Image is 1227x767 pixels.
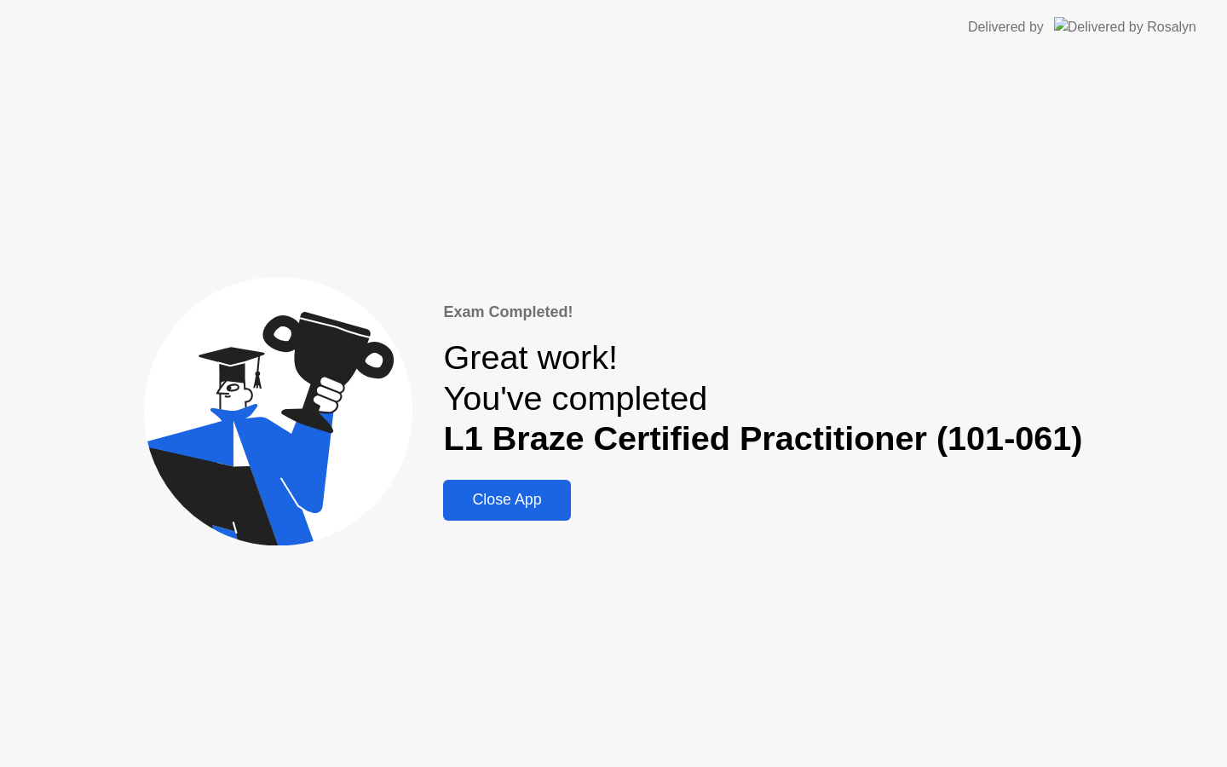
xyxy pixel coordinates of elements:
[443,480,570,521] button: Close App
[443,301,1082,324] div: Exam Completed!
[968,17,1044,37] div: Delivered by
[1054,17,1196,37] img: Delivered by Rosalyn
[443,419,1082,457] b: L1 Braze Certified Practitioner (101-061)
[448,491,565,509] div: Close App
[443,337,1082,459] div: Great work! You've completed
